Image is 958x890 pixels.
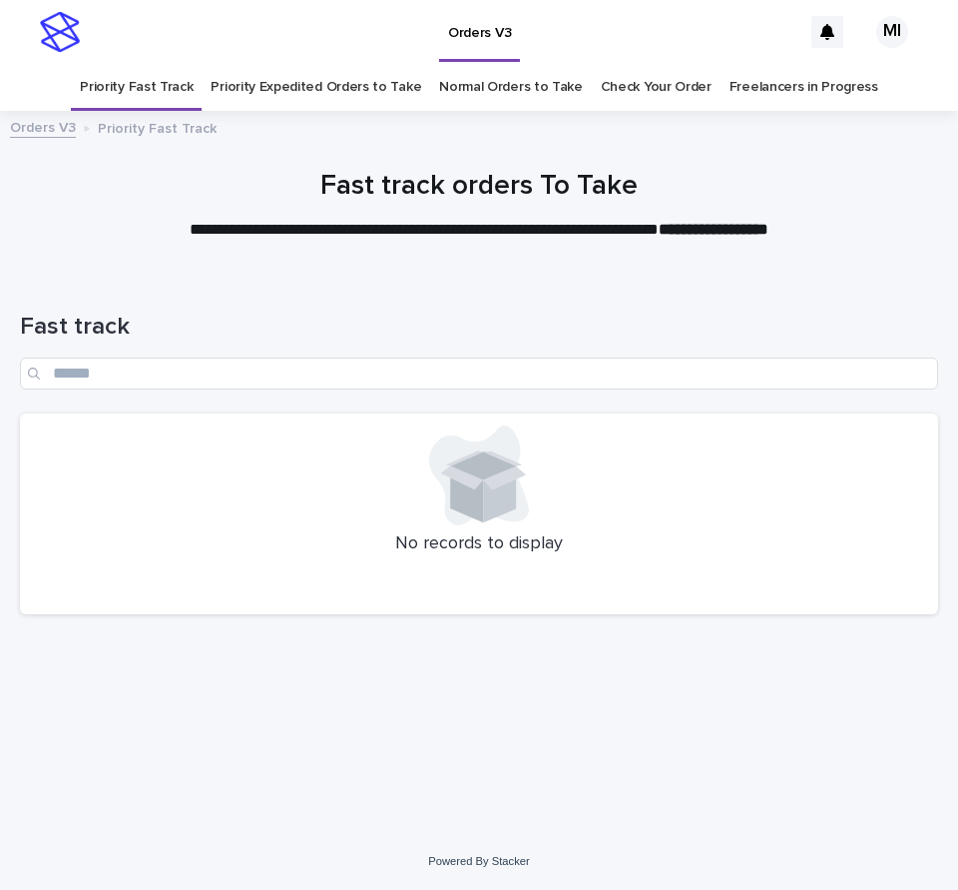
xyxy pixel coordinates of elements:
div: MI [876,16,908,48]
img: stacker-logo-s-only.png [40,12,80,52]
input: Search [20,358,938,390]
a: Priority Fast Track [80,64,193,111]
a: Priority Expedited Orders to Take [211,64,421,111]
a: Check Your Order [601,64,712,111]
a: Normal Orders to Take [439,64,583,111]
p: No records to display [32,533,926,555]
a: Freelancers in Progress [729,64,878,111]
h1: Fast track orders To Take [20,170,938,204]
a: Orders V3 [10,115,76,138]
a: Powered By Stacker [428,855,529,867]
h1: Fast track [20,313,938,342]
p: Priority Fast Track [98,116,217,138]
